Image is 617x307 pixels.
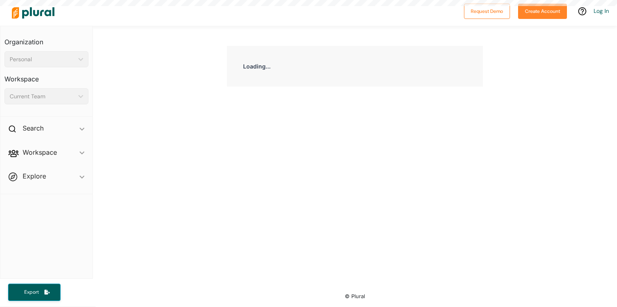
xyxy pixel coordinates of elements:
[4,30,88,48] h3: Organization
[227,46,483,87] div: Loading...
[464,4,510,19] button: Request Demo
[518,4,567,19] button: Create Account
[345,293,365,299] small: © Plural
[10,92,75,101] div: Current Team
[23,124,44,133] h2: Search
[4,67,88,85] h3: Workspace
[518,6,567,15] a: Create Account
[464,6,510,15] a: Request Demo
[10,55,75,64] div: Personal
[8,284,61,301] button: Export
[19,289,44,296] span: Export
[594,7,609,15] a: Log In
